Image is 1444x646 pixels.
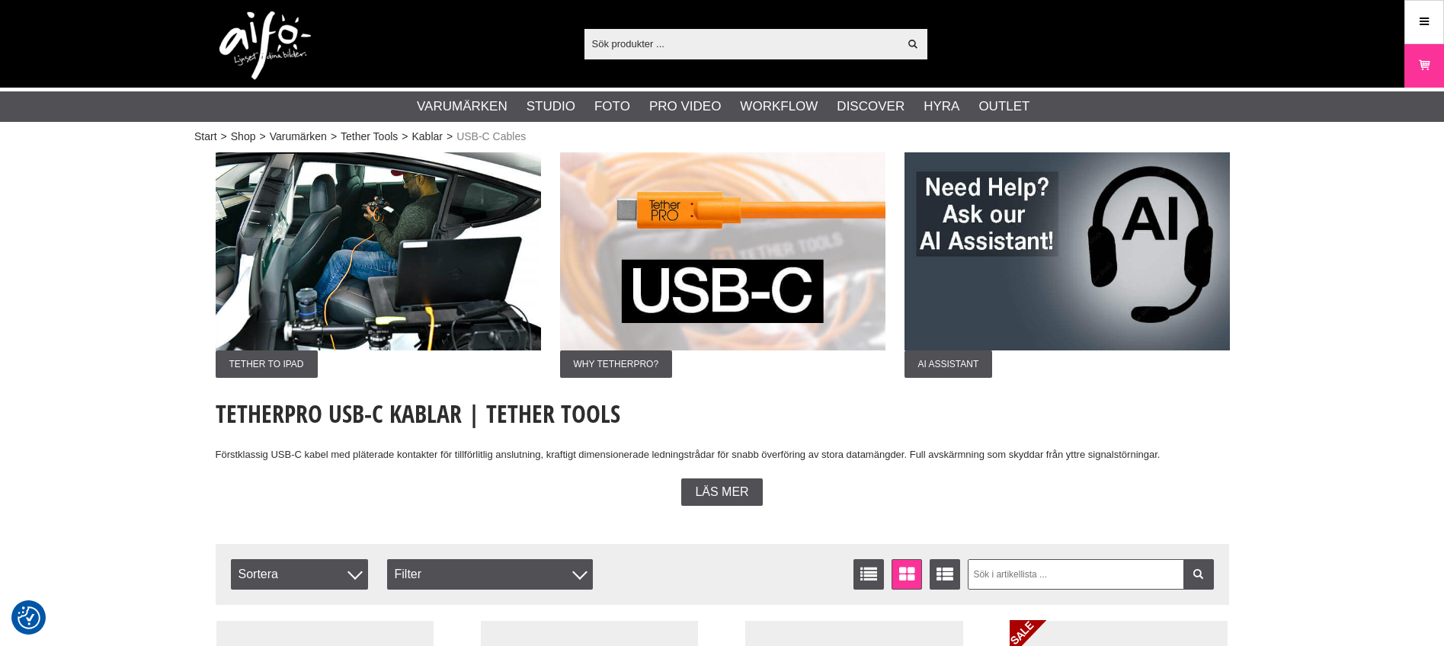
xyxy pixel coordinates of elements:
input: Sök produkter ... [584,32,899,55]
span: > [331,129,337,145]
img: Annons:001 ban-elin-AIelin-eng.jpg [905,152,1230,350]
img: logo.png [219,11,311,80]
span: USB-C Cables [456,129,526,145]
span: Why TetherPro? [560,350,673,378]
span: > [447,129,453,145]
span: > [221,129,227,145]
a: Annons:001 ban-elin-AIelin-eng.jpgAI Assistant [905,152,1230,378]
a: Listvisning [853,559,884,590]
a: Tether Tools [341,129,398,145]
a: Shop [231,129,256,145]
a: Fönstervisning [892,559,922,590]
span: > [402,129,408,145]
a: Start [194,129,217,145]
a: Hyra [924,97,959,117]
span: > [259,129,265,145]
a: Foto [594,97,630,117]
span: Läs mer [695,485,748,499]
a: Varumärken [417,97,507,117]
a: Pro Video [649,97,721,117]
button: Samtyckesinställningar [18,604,40,632]
img: Annons:003 ban-tet-USB-C.jpg [560,152,885,350]
a: Workflow [740,97,818,117]
span: Sortera [231,559,368,590]
div: Filter [387,559,593,590]
p: Förstklassig USB-C kabel med pläterade kontakter för tillförlitlig anslutning, kraftigt dimension... [216,447,1229,463]
a: Filtrera [1183,559,1214,590]
a: Outlet [978,97,1029,117]
a: Studio [527,97,575,117]
span: Tether to Ipad [216,350,318,378]
img: Revisit consent button [18,606,40,629]
h1: TetherPro USB-C Kablar | Tether Tools [216,397,1229,430]
input: Sök i artikellista ... [968,559,1214,590]
a: Discover [837,97,905,117]
a: Annons:002 ban-tet-tetherpro010.jpgTether to Ipad [216,152,541,378]
a: Kablar [411,129,442,145]
a: Varumärken [270,129,327,145]
span: AI Assistant [905,350,993,378]
img: Annons:002 ban-tet-tetherpro010.jpg [216,152,541,350]
a: Utökad listvisning [930,559,960,590]
a: Annons:003 ban-tet-USB-C.jpgWhy TetherPro? [560,152,885,378]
